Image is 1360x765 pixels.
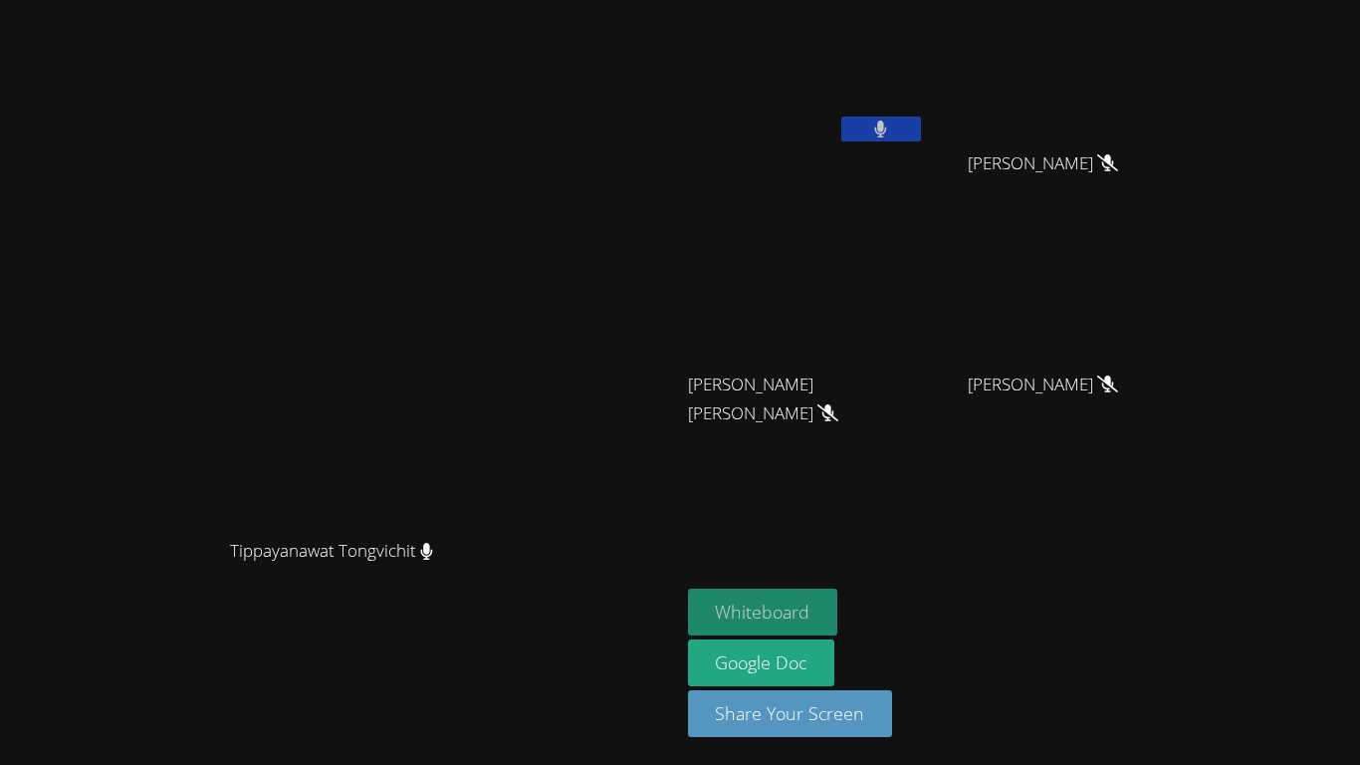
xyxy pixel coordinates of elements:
[688,690,893,737] button: Share Your Screen
[230,537,433,566] span: Tippayanawat Tongvichit
[688,639,835,686] a: Google Doc
[688,371,909,428] span: [PERSON_NAME] [PERSON_NAME]
[968,371,1118,399] span: [PERSON_NAME]
[968,149,1118,178] span: [PERSON_NAME]
[688,589,838,636] button: Whiteboard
